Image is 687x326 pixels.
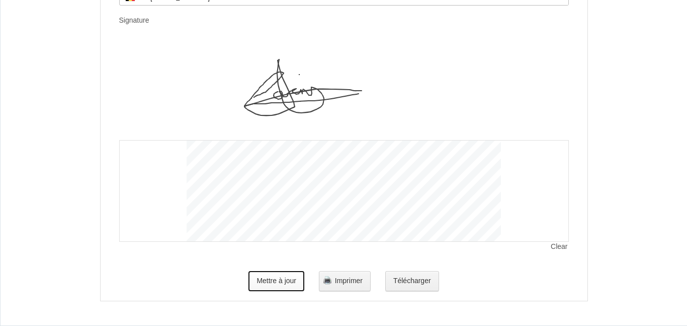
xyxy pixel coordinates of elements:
[335,277,363,285] span: Imprimer
[319,271,371,291] button: Imprimer
[248,271,304,291] button: Mettre à jour
[119,16,149,26] label: Signature
[385,271,439,291] button: Télécharger
[323,276,331,284] img: printer.png
[551,242,568,252] span: Clear
[187,39,501,140] img: signature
